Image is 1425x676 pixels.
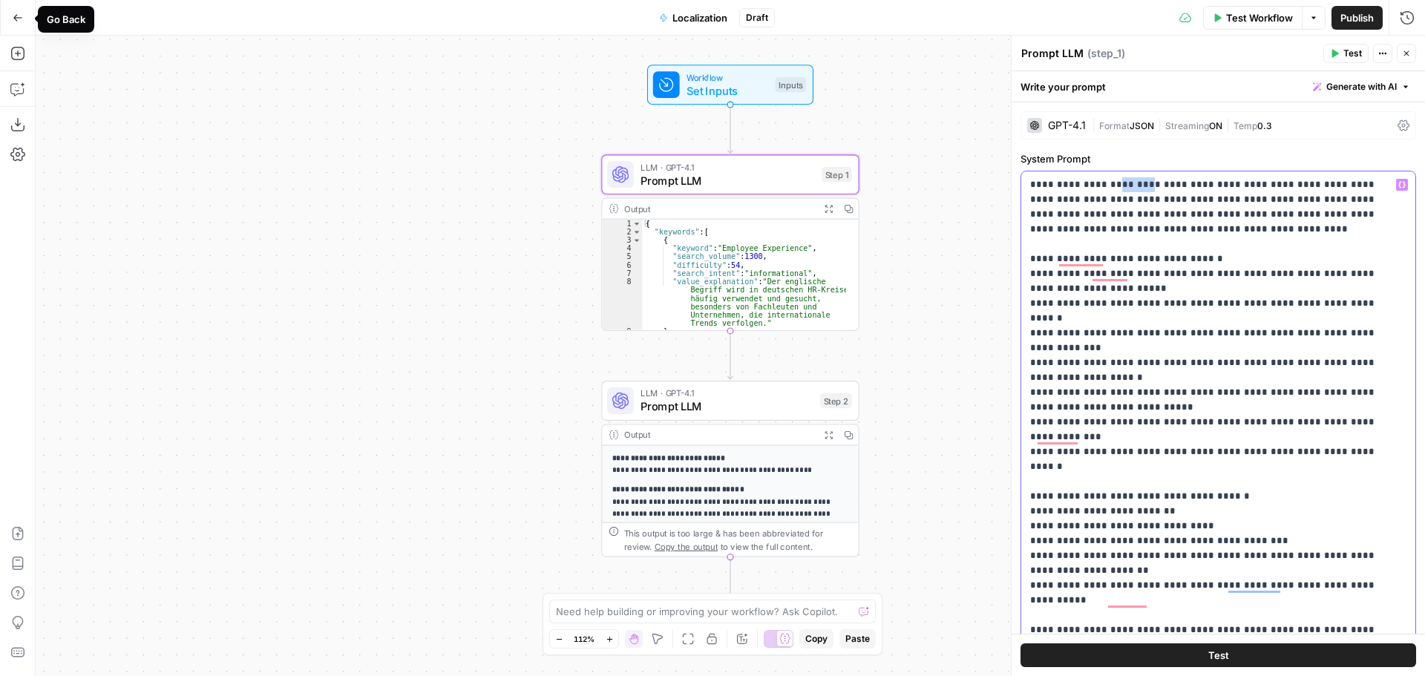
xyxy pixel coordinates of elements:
[1130,120,1154,131] span: JSON
[641,398,813,415] span: Prompt LLM
[839,629,876,649] button: Paste
[602,220,642,228] div: 1
[632,220,641,228] span: Toggle code folding, rows 1 through 109
[602,228,642,236] div: 2
[641,387,813,400] span: LLM · GPT-4.1
[641,172,815,188] span: Prompt LLM
[632,236,641,244] span: Toggle code folding, rows 3 through 9
[1092,117,1099,132] span: |
[1021,151,1416,166] label: System Prompt
[632,228,641,236] span: Toggle code folding, rows 2 through 108
[1323,44,1369,63] button: Test
[746,11,768,24] span: Draft
[1307,77,1416,96] button: Generate with AI
[728,557,733,606] g: Edge from step_2 to end
[602,244,642,252] div: 4
[650,6,736,30] button: Localization
[1165,120,1209,131] span: Streaming
[624,202,814,215] div: Output
[822,167,851,182] div: Step 1
[624,526,852,553] div: This output is too large & has been abbreviated for review. to view the full content.
[1257,120,1272,131] span: 0.3
[624,428,814,442] div: Output
[1099,120,1130,131] span: Format
[1326,80,1397,93] span: Generate with AI
[776,77,806,92] div: Inputs
[602,253,642,261] div: 5
[1012,71,1425,102] div: Write your prompt
[1222,117,1234,132] span: |
[602,261,642,269] div: 6
[1048,120,1086,131] div: GPT-4.1
[1021,643,1416,667] button: Test
[655,541,718,551] span: Copy the output
[601,65,859,105] div: WorkflowSet InputsInputs
[1234,120,1257,131] span: Temp
[1343,47,1362,60] span: Test
[1209,120,1222,131] span: ON
[602,269,642,278] div: 7
[1021,46,1084,61] textarea: Prompt LLM
[1208,648,1229,663] span: Test
[728,331,733,379] g: Edge from step_1 to step_2
[728,105,733,153] g: Edge from start to step_1
[672,10,727,25] span: Localization
[820,393,852,408] div: Step 2
[1226,10,1293,25] span: Test Workflow
[1331,6,1383,30] button: Publish
[1203,6,1302,30] button: Test Workflow
[799,629,833,649] button: Copy
[602,236,642,244] div: 3
[805,632,828,646] span: Copy
[601,154,859,331] div: LLM · GPT-4.1Prompt LLMStep 1Output{ "keywords":[ { "keyword":"Employee Experience", "search_volu...
[1154,117,1165,132] span: |
[602,327,642,335] div: 9
[47,12,85,27] div: Go Back
[574,633,594,645] span: 112%
[687,70,769,84] span: Workflow
[1087,46,1125,61] span: ( step_1 )
[1340,10,1374,25] span: Publish
[641,160,815,174] span: LLM · GPT-4.1
[602,278,642,327] div: 8
[687,82,769,99] span: Set Inputs
[845,632,870,646] span: Paste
